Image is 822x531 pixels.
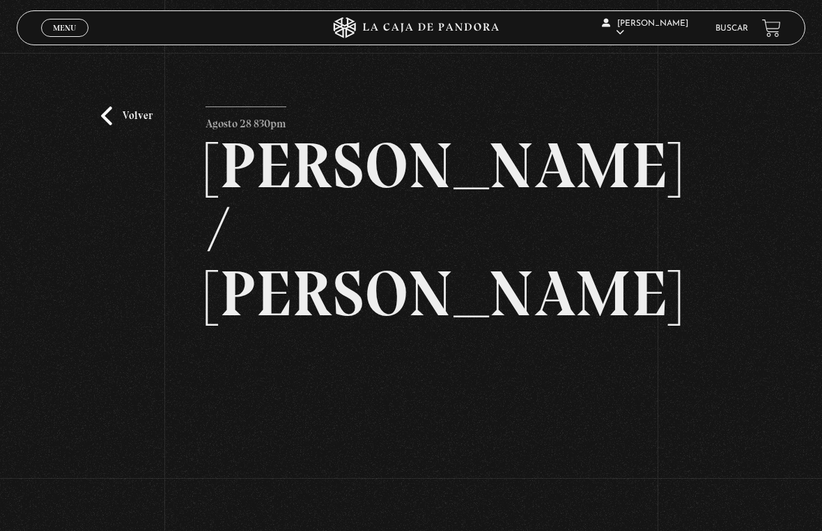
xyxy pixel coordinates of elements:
a: Volver [101,106,153,125]
a: View your shopping cart [762,19,781,38]
span: Menu [53,24,76,32]
h2: [PERSON_NAME] / [PERSON_NAME] [205,134,616,326]
a: Buscar [715,24,748,33]
span: [PERSON_NAME] [602,19,688,37]
p: Agosto 28 830pm [205,106,286,134]
span: Cerrar [49,35,82,45]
